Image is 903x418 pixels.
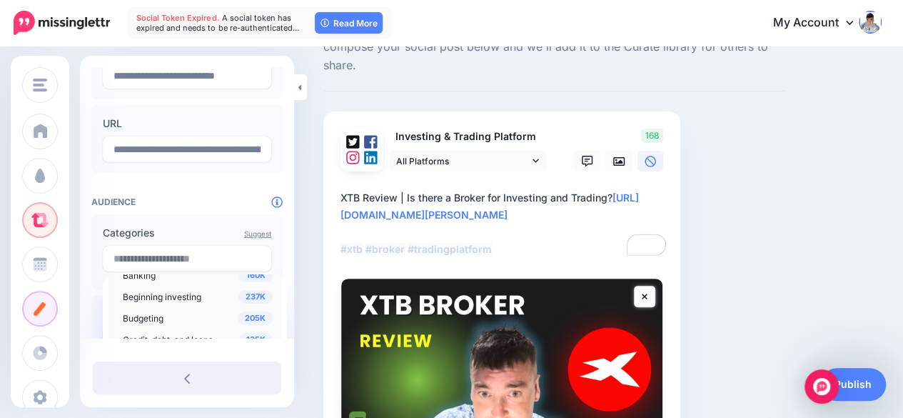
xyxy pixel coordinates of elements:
[123,313,163,324] span: Budgeting
[315,12,383,34] a: Read More
[244,229,271,238] a: Suggest
[820,368,886,401] a: Publish
[340,189,669,258] textarea: To enrich screen reader interactions, please activate Accessibility in Grammarly extension settings
[116,329,280,350] a: 135K Credit, debt, and loans
[238,312,273,325] span: 205K
[116,264,280,286] a: 160K Banking
[116,307,280,329] a: 205K Budgeting
[91,196,283,207] h4: Audience
[239,269,273,282] span: 160K
[641,129,663,143] span: 168
[340,189,669,258] div: XTB Review | Is there a Broker for Investing and Trading?
[759,6,882,41] a: My Account
[239,333,273,347] span: 135K
[123,334,213,345] span: Credit, debt, and loans
[14,11,110,35] img: Missinglettr
[804,369,839,404] div: Open Intercom Messenger
[33,79,47,91] img: menu.png
[396,154,529,169] span: All Platforms
[116,286,280,307] a: 237K Beginning investing
[136,13,219,23] span: Social Token Expired.
[389,129,548,145] p: Investing & Trading Platform
[323,19,785,75] span: Whether you have a blog post, video, landing page, or infographic to share; compose your social p...
[136,13,299,33] span: A social token has expired and needs to be re-authenticated…
[103,115,271,132] label: URL
[123,292,201,302] span: Beginning investing
[238,290,273,304] span: 237K
[103,224,271,242] label: Categories
[123,270,156,281] span: Banking
[389,151,546,171] a: All Platforms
